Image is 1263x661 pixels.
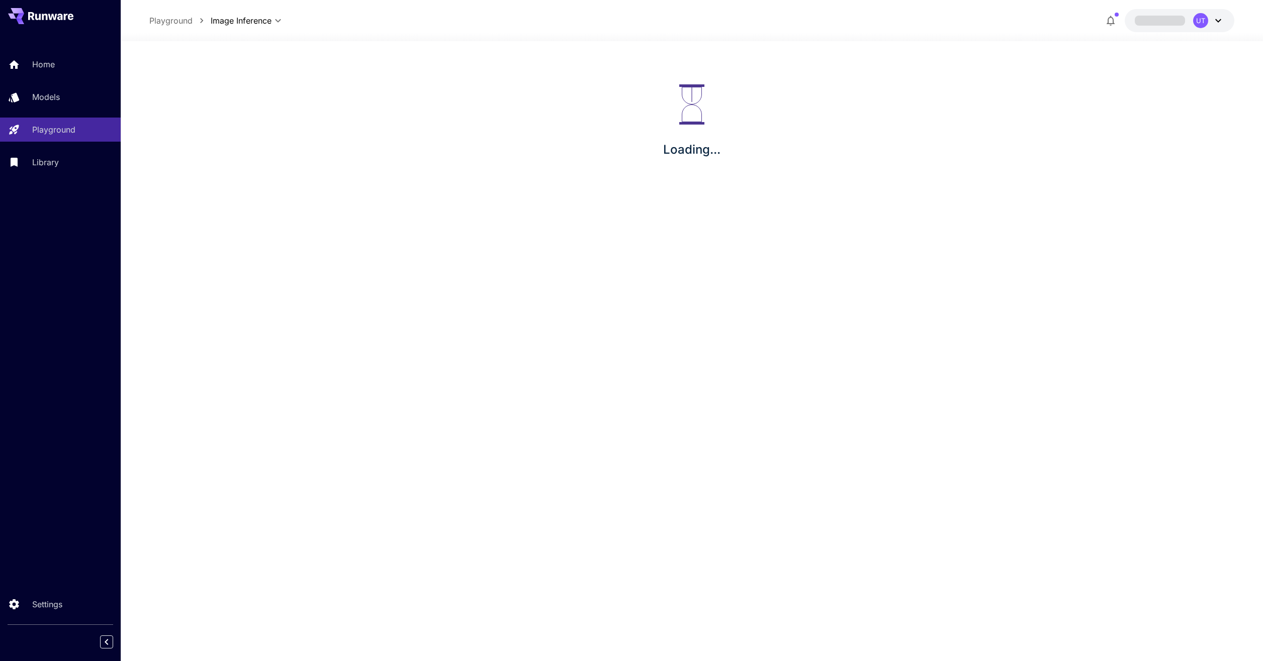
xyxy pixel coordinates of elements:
nav: breadcrumb [149,15,211,27]
p: Loading... [663,141,720,159]
p: Settings [32,598,62,610]
p: Models [32,91,60,103]
div: UT [1193,13,1208,28]
p: Playground [32,124,75,136]
button: UT [1125,9,1234,32]
p: Library [32,156,59,168]
div: Collapse sidebar [108,633,121,651]
button: Collapse sidebar [100,635,113,648]
span: Image Inference [211,15,272,27]
p: Home [32,58,55,70]
a: Playground [149,15,193,27]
